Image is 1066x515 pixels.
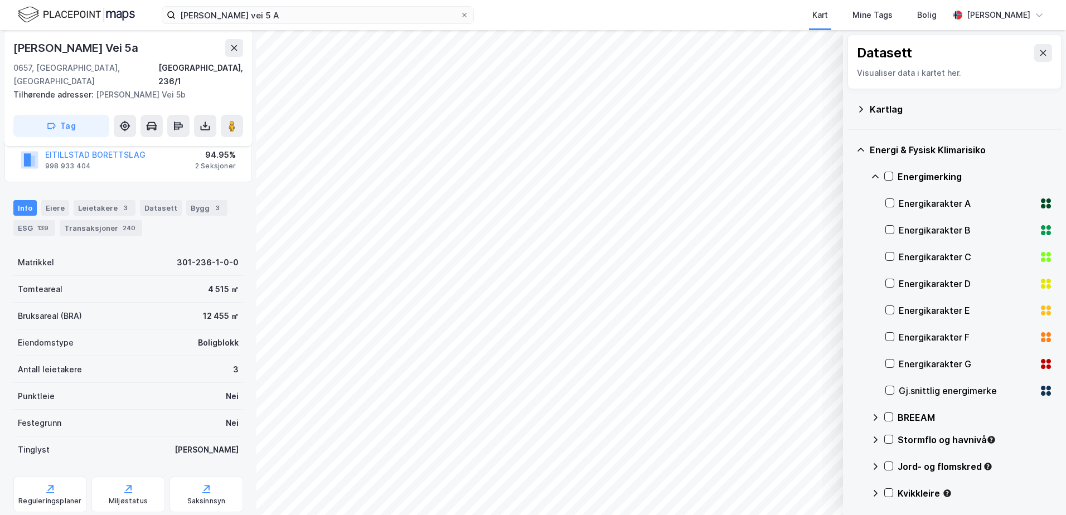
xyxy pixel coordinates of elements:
div: [GEOGRAPHIC_DATA], 236/1 [158,61,243,88]
div: [PERSON_NAME] Vei 5b [13,88,234,101]
div: 0657, [GEOGRAPHIC_DATA], [GEOGRAPHIC_DATA] [13,61,158,88]
div: Energikarakter B [899,224,1035,237]
div: Stormflo og havnivå [898,433,1053,446]
div: Bruksareal (BRA) [18,309,82,323]
div: Matrikkel [18,256,54,269]
div: Datasett [140,200,182,216]
div: Kartlag [870,103,1053,116]
div: Tooltip anchor [942,488,952,498]
div: Nei [226,390,239,403]
div: Gj.snittlig energimerke [899,384,1035,397]
div: Bygg [186,200,227,216]
div: Miljøstatus [109,497,148,506]
div: 2 Seksjoner [195,162,236,171]
div: Reguleringsplaner [18,497,81,506]
div: Leietakere [74,200,135,216]
div: Tooltip anchor [983,461,993,472]
div: Kart [812,8,828,22]
div: Jord- og flomskred [898,460,1053,473]
div: Eiere [41,200,69,216]
div: 240 [120,222,138,234]
div: Energi & Fysisk Klimarisiko [870,143,1053,157]
div: ESG [13,220,55,236]
iframe: Chat Widget [1010,461,1066,515]
div: 94.95% [195,148,236,162]
input: Søk på adresse, matrikkel, gårdeiere, leietakere eller personer [176,7,460,23]
div: Mine Tags [852,8,893,22]
button: Tag [13,115,109,137]
div: Antall leietakere [18,363,82,376]
div: 139 [35,222,51,234]
div: Kvikkleire [898,487,1053,500]
div: 3 [120,202,131,213]
div: Bolig [917,8,937,22]
div: Kontrollprogram for chat [1010,461,1066,515]
div: Festegrunn [18,416,61,430]
div: Energikarakter A [899,197,1035,210]
div: 301-236-1-0-0 [177,256,239,269]
div: Info [13,200,37,216]
div: Eiendomstype [18,336,74,349]
div: Energikarakter G [899,357,1035,371]
div: Nei [226,416,239,430]
div: Energikarakter E [899,304,1035,317]
div: Tomteareal [18,283,62,296]
div: [PERSON_NAME] Vei 5a [13,39,140,57]
img: logo.f888ab2527a4732fd821a326f86c7f29.svg [18,5,135,25]
div: Energikarakter D [899,277,1035,290]
div: 4 515 ㎡ [208,283,239,296]
div: Datasett [857,44,912,62]
div: 998 933 404 [45,162,91,171]
div: Transaksjoner [60,220,142,236]
div: 3 [212,202,223,213]
div: 3 [233,363,239,376]
div: Saksinnsyn [187,497,226,506]
div: Tinglyst [18,443,50,456]
div: Visualiser data i kartet her. [857,66,1052,80]
div: 12 455 ㎡ [203,309,239,323]
div: Tooltip anchor [986,435,996,445]
div: Energikarakter C [899,250,1035,264]
div: BREEAM [898,411,1053,424]
div: Energimerking [898,170,1053,183]
div: Punktleie [18,390,55,403]
div: Boligblokk [198,336,239,349]
div: [PERSON_NAME] [967,8,1030,22]
div: Energikarakter F [899,331,1035,344]
div: [PERSON_NAME] [175,443,239,456]
span: Tilhørende adresser: [13,90,96,99]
